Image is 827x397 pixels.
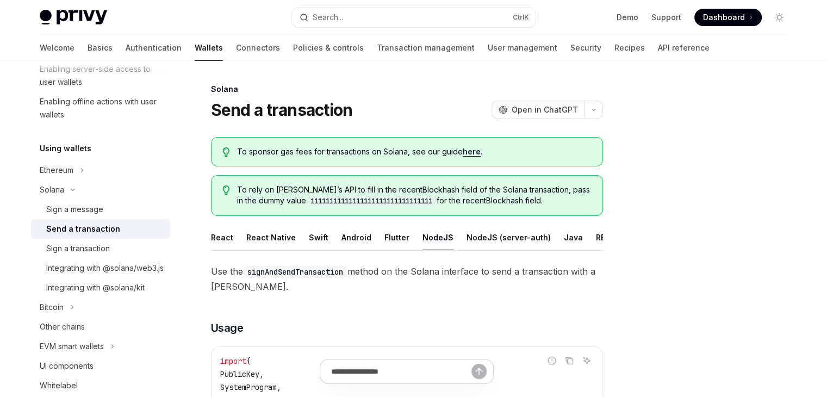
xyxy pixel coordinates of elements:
[31,356,170,376] a: UI components
[545,353,559,368] button: Report incorrect code
[40,301,64,314] div: Bitcoin
[40,320,85,333] div: Other chains
[46,203,103,216] div: Sign a message
[309,225,328,250] button: Swift
[562,353,576,368] button: Copy the contents from the code block
[40,340,104,353] div: EVM smart wallets
[211,264,603,294] span: Use the method on the Solana interface to send a transaction with a [PERSON_NAME].
[31,239,170,258] a: Sign a transaction
[222,185,230,195] svg: Tip
[222,147,230,157] svg: Tip
[40,379,78,392] div: Whitelabel
[292,8,536,27] button: Open search
[211,100,353,120] h1: Send a transaction
[31,180,170,200] button: Toggle Solana section
[211,84,603,95] div: Solana
[31,297,170,317] button: Toggle Bitcoin section
[40,164,73,177] div: Ethereum
[211,225,233,250] button: React
[46,222,120,235] div: Send a transaction
[293,35,364,61] a: Policies & controls
[46,281,145,294] div: Integrating with @solana/kit
[617,12,638,23] a: Demo
[331,359,471,383] input: Ask a question...
[31,278,170,297] a: Integrating with @solana/kit
[31,337,170,356] button: Toggle EVM smart wallets section
[422,225,453,250] button: NodeJS
[40,183,64,196] div: Solana
[596,225,630,250] button: REST API
[243,266,347,278] code: signAndSendTransaction
[31,200,170,219] a: Sign a message
[31,376,170,395] a: Whitelabel
[488,35,557,61] a: User management
[651,12,681,23] a: Support
[40,95,164,121] div: Enabling offline actions with user wallets
[570,35,601,61] a: Security
[471,364,487,379] button: Send message
[614,35,645,61] a: Recipes
[46,262,164,275] div: Integrating with @solana/web3.js
[46,242,110,255] div: Sign a transaction
[306,196,437,207] code: 11111111111111111111111111111111
[40,142,91,155] h5: Using wallets
[467,225,551,250] button: NodeJS (server-auth)
[31,258,170,278] a: Integrating with @solana/web3.js
[40,10,107,25] img: light logo
[694,9,762,26] a: Dashboard
[492,101,585,119] button: Open in ChatGPT
[211,320,244,336] span: Usage
[237,146,591,157] span: To sponsor gas fees for transactions on Solana, see our guide .
[246,356,251,366] span: {
[658,35,710,61] a: API reference
[31,92,170,125] a: Enabling offline actions with user wallets
[384,225,409,250] button: Flutter
[703,12,745,23] span: Dashboard
[40,35,74,61] a: Welcome
[313,11,343,24] div: Search...
[40,359,94,373] div: UI components
[236,35,280,61] a: Connectors
[31,317,170,337] a: Other chains
[580,353,594,368] button: Ask AI
[31,219,170,239] a: Send a transaction
[463,147,481,157] a: here
[31,160,170,180] button: Toggle Ethereum section
[126,35,182,61] a: Authentication
[770,9,788,26] button: Toggle dark mode
[246,225,296,250] button: React Native
[237,184,591,207] span: To rely on [PERSON_NAME]’s API to fill in the recentBlockhash field of the Solana transaction, pa...
[88,35,113,61] a: Basics
[220,356,246,366] span: import
[513,13,529,22] span: Ctrl K
[564,225,583,250] button: Java
[195,35,223,61] a: Wallets
[341,225,371,250] button: Android
[377,35,475,61] a: Transaction management
[512,104,578,115] span: Open in ChatGPT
